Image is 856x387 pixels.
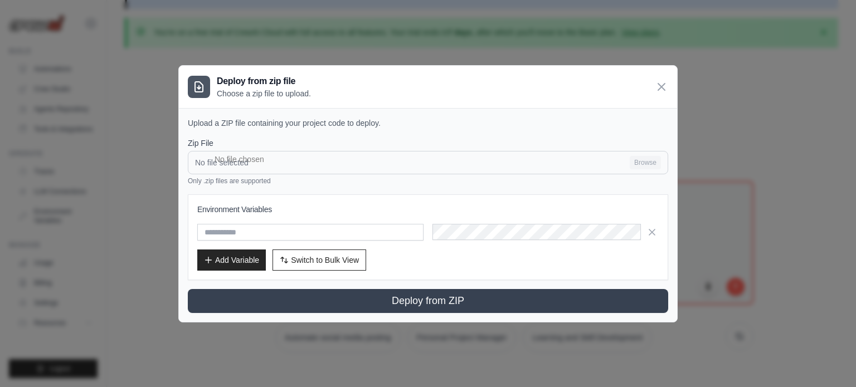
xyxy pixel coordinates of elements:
p: Only .zip files are supported [188,177,668,185]
span: Switch to Bulk View [291,254,359,266]
button: Add Variable [197,249,266,271]
h3: Environment Variables [197,204,659,215]
h3: Deploy from zip file [217,75,311,88]
input: No file selected Browse [188,151,668,174]
p: Upload a ZIP file containing your project code to deploy. [188,117,668,129]
p: Choose a zip file to upload. [217,88,311,99]
button: Deploy from ZIP [188,289,668,313]
button: Switch to Bulk View [273,249,366,271]
label: Zip File [188,138,668,149]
